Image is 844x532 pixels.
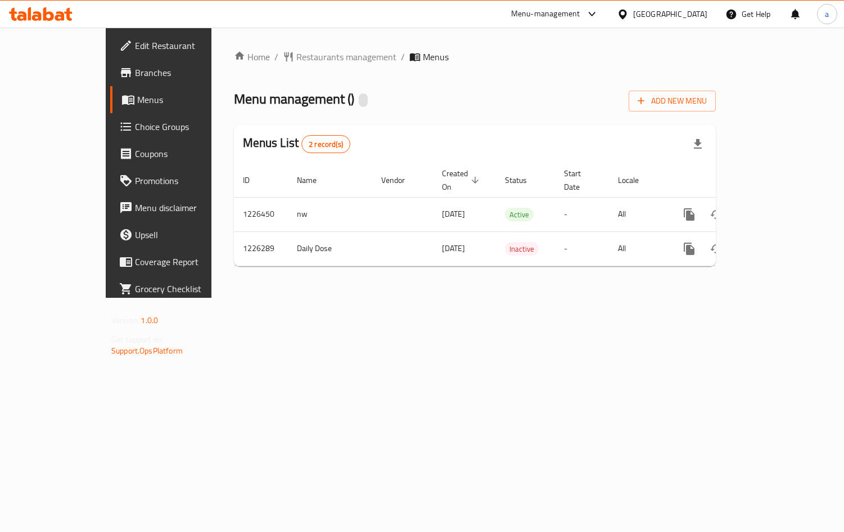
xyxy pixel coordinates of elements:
a: Promotions [110,167,247,194]
span: [DATE] [442,241,465,256]
span: Vendor [381,173,419,187]
a: Choice Groups [110,113,247,140]
span: Inactive [505,243,539,256]
span: Get support on: [111,332,163,347]
span: Menus [137,93,238,106]
a: Upsell [110,221,247,248]
a: Home [234,50,270,64]
span: Add New Menu [638,94,707,108]
a: Edit Restaurant [110,32,247,59]
span: Active [505,208,534,221]
div: Menu-management [511,7,580,21]
td: All [609,197,667,231]
span: Coverage Report [135,255,238,269]
span: Name [297,173,331,187]
span: 1.0.0 [141,313,158,328]
a: Coupons [110,140,247,167]
span: a [825,8,829,20]
td: 1226289 [234,231,288,266]
span: Status [505,173,541,187]
th: Actions [667,163,793,198]
span: Grocery Checklist [135,282,238,296]
td: - [555,231,609,266]
td: - [555,197,609,231]
span: Menu management ( ) [234,86,354,111]
span: 2 record(s) [302,139,350,150]
button: more [676,235,703,262]
span: Coupons [135,147,238,160]
td: Daily Dose [288,231,372,266]
span: ID [243,173,264,187]
span: Promotions [135,174,238,187]
span: [DATE] [442,207,465,221]
span: Choice Groups [135,120,238,133]
a: Grocery Checklist [110,275,247,302]
a: Coverage Report [110,248,247,275]
td: nw [288,197,372,231]
span: Edit Restaurant [135,39,238,52]
span: Menu disclaimer [135,201,238,214]
button: Add New Menu [629,91,716,111]
span: Created On [442,167,482,194]
div: Total records count [301,135,350,153]
li: / [274,50,278,64]
nav: breadcrumb [234,50,716,64]
td: All [609,231,667,266]
span: Branches [135,66,238,79]
div: [GEOGRAPHIC_DATA] [633,8,707,20]
a: Support.OpsPlatform [111,343,183,358]
span: Locale [618,173,653,187]
div: Export file [684,131,711,158]
td: 1226450 [234,197,288,231]
button: Change Status [703,201,730,228]
span: Restaurants management [296,50,396,64]
a: Branches [110,59,247,86]
button: more [676,201,703,228]
a: Menu disclaimer [110,194,247,221]
button: Change Status [703,235,730,262]
a: Menus [110,86,247,113]
a: Restaurants management [283,50,396,64]
h2: Menus List [243,135,350,153]
table: enhanced table [234,163,793,266]
span: Upsell [135,228,238,242]
span: Menus [423,50,449,64]
span: Version: [111,313,139,328]
span: Start Date [564,167,595,194]
li: / [401,50,405,64]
